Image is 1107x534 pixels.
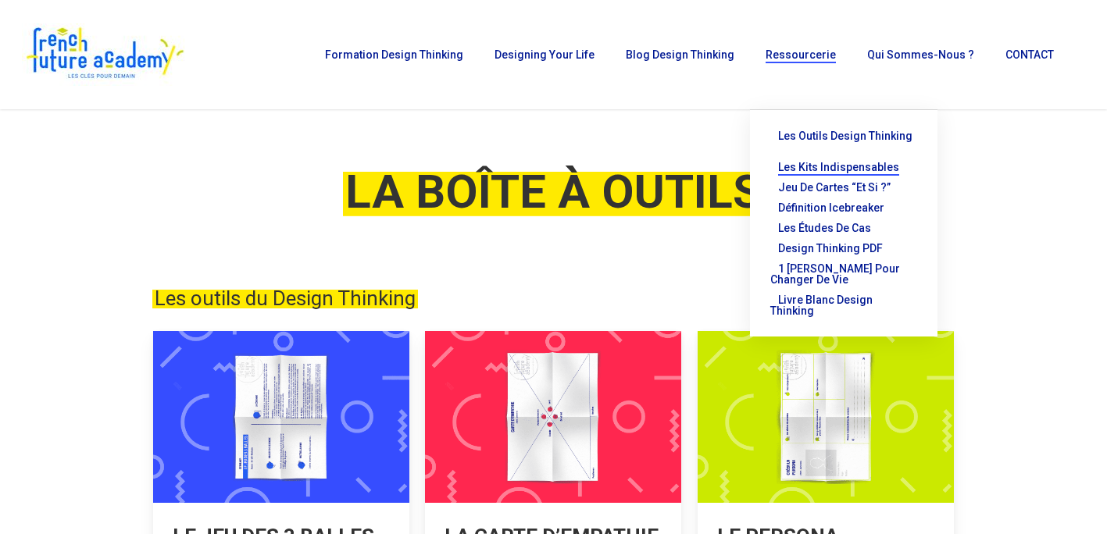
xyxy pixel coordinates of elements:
a: Jeu de cartes “Et si ?” [766,177,922,198]
a: Formation Design Thinking [317,49,471,60]
a: Livre Blanc Design Thinking [766,290,922,321]
span: Jeu de cartes “Et si ?” [778,181,891,194]
em: LA BOÎTE À OUTILS [343,164,764,219]
span: Ressourcerie [766,48,836,61]
a: Blog Design Thinking [618,49,742,60]
span: Livre Blanc Design Thinking [770,294,873,317]
span: Définition Icebreaker [778,201,884,214]
a: Design thinking PDF [766,238,922,258]
a: Définition Icebreaker [766,198,922,218]
a: Les outils Design Thinking [766,126,922,157]
span: Formation Design Thinking [325,48,463,61]
a: Les études de cas [766,218,922,238]
em: Les outils du Design Thinking [152,287,418,310]
span: Les outils Design Thinking [778,130,912,142]
a: Qui sommes-nous ? [859,49,982,60]
a: CONTACT [998,49,1062,60]
span: Design thinking PDF [778,242,883,255]
span: Designing Your Life [495,48,595,61]
a: Ressourcerie [758,49,844,60]
span: 1 [PERSON_NAME] pour changer de vie [770,262,900,286]
a: Les kits indispensables [766,157,922,177]
span: Les études de cas [778,222,871,234]
span: CONTACT [1005,48,1054,61]
img: French Future Academy [22,23,187,86]
span: Qui sommes-nous ? [867,48,974,61]
span: Blog Design Thinking [626,48,734,61]
span: Les kits indispensables [778,161,899,173]
a: 1 [PERSON_NAME] pour changer de vie [766,258,922,290]
a: Designing Your Life [487,49,602,60]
